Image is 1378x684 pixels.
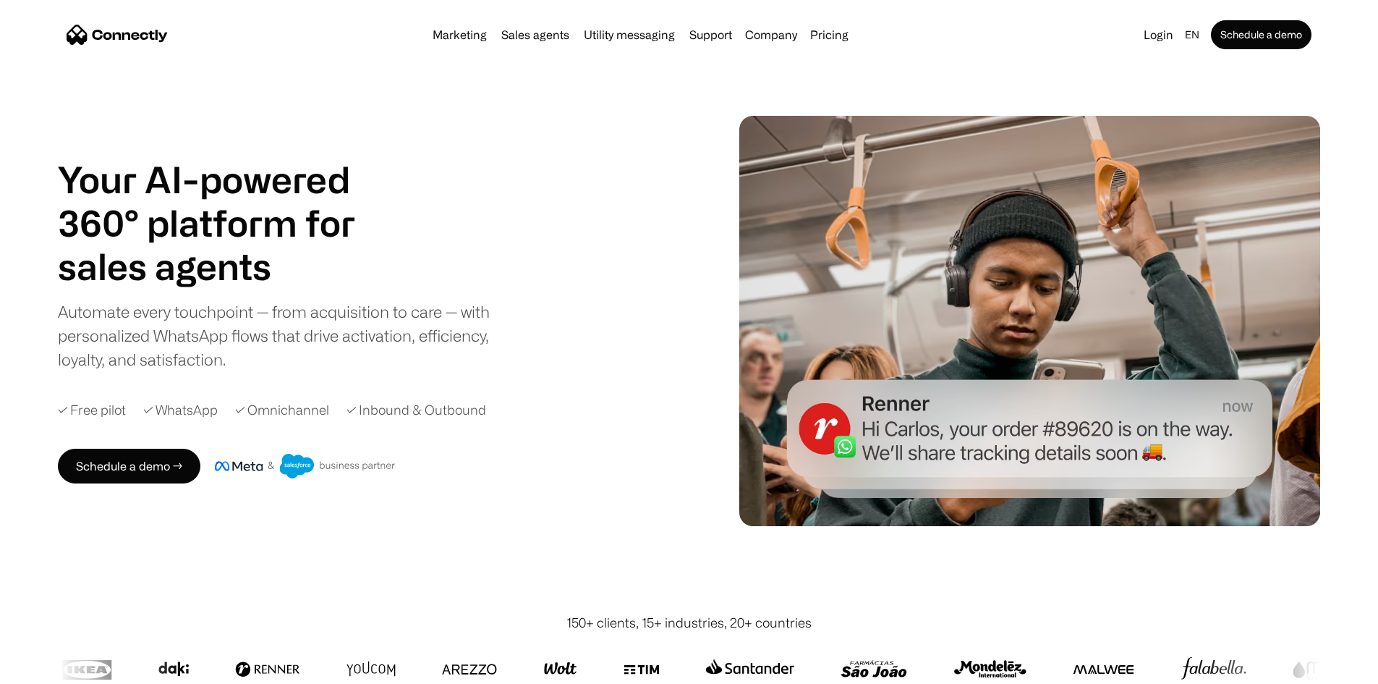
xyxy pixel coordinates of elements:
[804,29,854,41] a: Pricing
[427,29,493,41] a: Marketing
[58,245,391,288] div: 1 of 4
[741,25,801,45] div: Company
[58,158,391,245] h1: Your AI-powered 360° platform for
[58,245,391,288] div: carousel
[1185,25,1199,45] div: en
[14,657,87,679] aside: Language selected: English
[29,659,87,679] ul: Language list
[346,400,486,420] div: ✓ Inbound & Outbound
[496,29,575,41] a: Sales agents
[58,300,514,371] div: Automate every touchpoint — from acquisition to care — with personalized WhatsApp flows that driv...
[58,449,200,484] a: Schedule a demo →
[58,245,391,288] h1: sales agents
[58,400,126,420] div: ✓ Free pilot
[578,29,681,41] a: Utility messaging
[1179,25,1208,45] div: en
[1138,25,1179,45] a: Login
[143,400,218,420] div: ✓ WhatsApp
[1211,20,1311,49] a: Schedule a demo
[566,613,812,633] div: 150+ clients, 15+ industries, 20+ countries
[67,24,168,46] a: home
[235,400,329,420] div: ✓ Omnichannel
[215,454,396,478] img: Meta and Salesforce business partner badge.
[745,25,797,45] div: Company
[684,29,738,41] a: Support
